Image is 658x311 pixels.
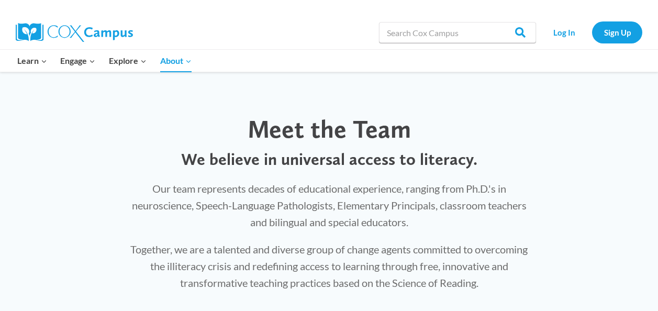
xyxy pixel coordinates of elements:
span: Learn [17,54,47,68]
span: Engage [60,54,95,68]
span: About [160,54,192,68]
nav: Secondary Navigation [541,21,642,43]
input: Search Cox Campus [379,22,536,43]
p: Our team represents decades of educational experience, ranging from Ph.D.'s in neuroscience, Spee... [127,180,532,230]
a: Log In [541,21,587,43]
img: Cox Campus [16,23,133,42]
p: We believe in universal access to literacy. [127,149,532,169]
span: Meet the Team [248,114,411,144]
nav: Primary Navigation [10,50,198,72]
a: Sign Up [592,21,642,43]
span: Explore [109,54,147,68]
p: Together, we are a talented and diverse group of change agents committed to overcoming the illite... [127,241,532,291]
